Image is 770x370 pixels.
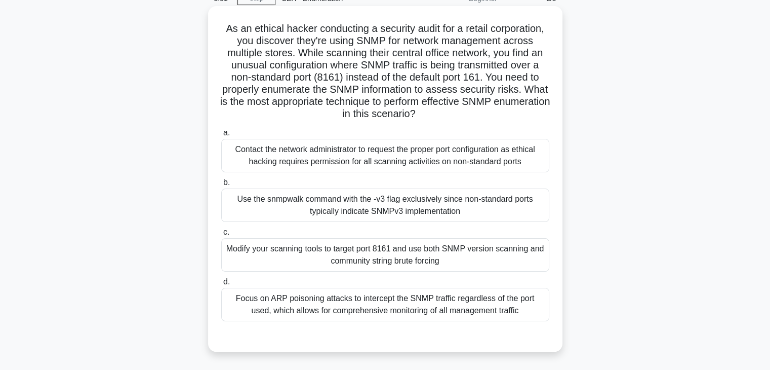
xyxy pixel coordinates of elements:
span: a. [223,128,230,137]
div: Focus on ARP poisoning attacks to intercept the SNMP traffic regardless of the port used, which a... [221,288,549,321]
div: Contact the network administrator to request the proper port configuration as ethical hacking req... [221,139,549,172]
span: b. [223,178,230,187]
span: c. [223,228,229,236]
span: d. [223,277,230,286]
div: Modify your scanning tools to target port 8161 and use both SNMP version scanning and community s... [221,238,549,272]
div: Use the snmpwalk command with the -v3 flag exclusively since non-standard ports typically indicat... [221,189,549,222]
h5: As an ethical hacker conducting a security audit for a retail corporation, you discover they're u... [220,22,550,121]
